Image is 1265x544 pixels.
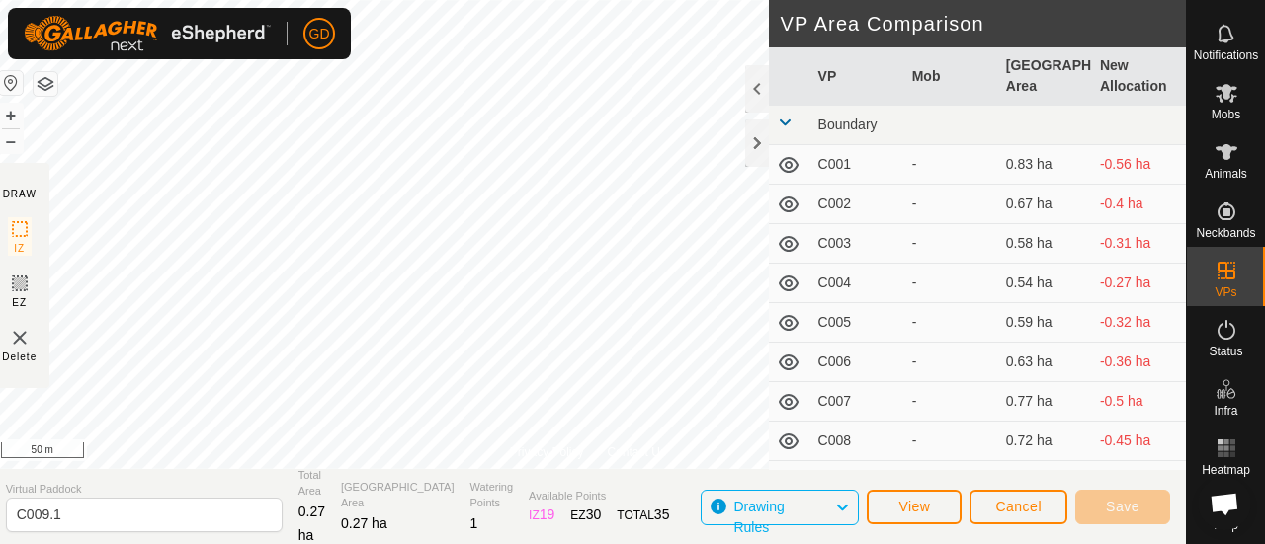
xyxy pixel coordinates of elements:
[1215,286,1236,298] span: VPs
[781,12,1186,36] h2: VP Area Comparison
[1187,484,1265,539] a: Help
[998,264,1092,303] td: 0.54 ha
[904,47,998,106] th: Mob
[912,154,990,175] div: -
[810,47,904,106] th: VP
[912,391,990,412] div: -
[298,504,325,543] span: 0.27 ha
[586,506,602,522] span: 30
[608,443,666,461] a: Contact Us
[810,185,904,224] td: C002
[1212,109,1240,120] span: Mobs
[540,506,555,522] span: 19
[912,272,990,293] div: -
[1194,49,1258,61] span: Notifications
[24,16,271,51] img: Gallagher Logo
[1092,303,1186,343] td: -0.32 ha
[529,505,554,525] div: IZ
[298,467,325,500] span: Total Area
[1106,499,1139,514] span: Save
[617,505,669,525] div: TOTAL
[810,343,904,382] td: C006
[810,145,904,185] td: C001
[912,233,990,254] div: -
[998,224,1092,264] td: 0.58 ha
[654,506,670,522] span: 35
[1205,168,1247,180] span: Animals
[6,481,283,498] span: Virtual Paddock
[1092,185,1186,224] td: -0.4 ha
[810,224,904,264] td: C003
[2,350,37,364] span: Delete
[733,499,784,535] span: Drawing Rules
[912,194,990,214] div: -
[912,430,990,451] div: -
[1092,343,1186,382] td: -0.36 ha
[529,488,669,505] span: Available Points
[12,295,27,310] span: EZ
[470,515,478,531] span: 1
[1209,346,1242,357] span: Status
[1092,47,1186,106] th: New Allocation
[1092,264,1186,303] td: -0.27 ha
[1214,519,1238,531] span: Help
[898,499,930,514] span: View
[510,443,584,461] a: Privacy Policy
[818,117,878,132] span: Boundary
[867,490,962,524] button: View
[1196,227,1255,239] span: Neckbands
[1198,477,1251,530] div: Open chat
[998,303,1092,343] td: 0.59 ha
[341,479,455,511] span: [GEOGRAPHIC_DATA] Area
[998,145,1092,185] td: 0.83 ha
[1075,490,1170,524] button: Save
[309,24,330,44] span: GD
[995,499,1042,514] span: Cancel
[3,187,37,201] div: DRAW
[810,382,904,422] td: C007
[1214,405,1237,417] span: Infra
[998,382,1092,422] td: 0.77 ha
[810,264,904,303] td: C004
[1092,461,1186,501] td: -0.54 ha
[1202,464,1250,476] span: Heatmap
[1092,224,1186,264] td: -0.31 ha
[570,505,601,525] div: EZ
[810,303,904,343] td: C005
[970,490,1067,524] button: Cancel
[14,241,25,256] span: IZ
[341,515,387,531] span: 0.27 ha
[998,461,1092,501] td: 0.81 ha
[1092,382,1186,422] td: -0.5 ha
[810,422,904,461] td: C008
[912,351,990,372] div: -
[8,326,32,350] img: VP
[998,47,1092,106] th: [GEOGRAPHIC_DATA] Area
[1092,422,1186,461] td: -0.45 ha
[998,185,1092,224] td: 0.67 ha
[1092,145,1186,185] td: -0.56 ha
[998,343,1092,382] td: 0.63 ha
[34,72,57,96] button: Map Layers
[912,312,990,333] div: -
[470,479,514,511] span: Watering Points
[998,422,1092,461] td: 0.72 ha
[810,461,904,501] td: C009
